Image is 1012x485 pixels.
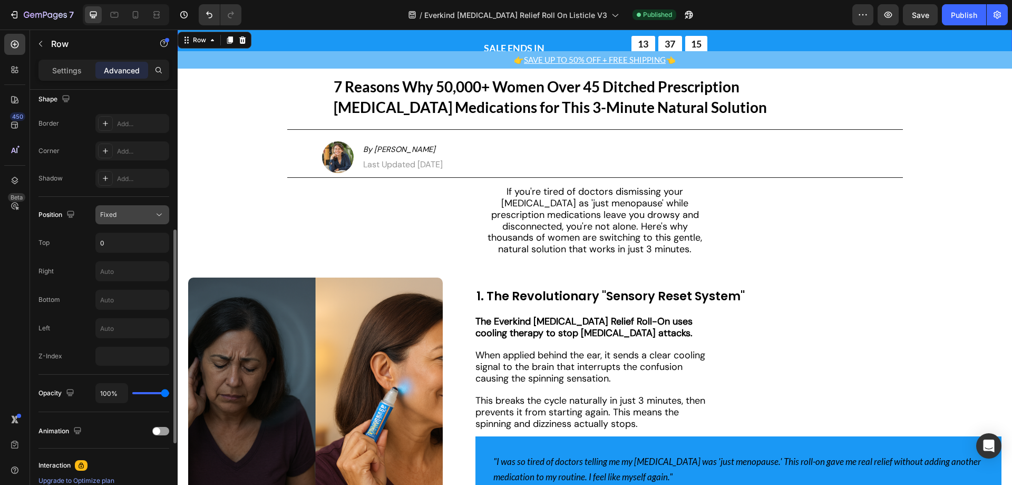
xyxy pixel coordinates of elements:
div: Add... [117,174,167,184]
span: / [420,9,422,21]
div: Interaction [38,461,71,470]
div: Corner [38,146,60,156]
div: Add... [117,147,167,156]
div: Open Intercom Messenger [976,433,1001,459]
button: Save [903,4,938,25]
div: Beta [8,193,25,202]
span: When applied behind the ear, it sends a clear cooling signal to the brain that interrupts the con... [298,319,528,355]
div: Left [38,324,50,333]
div: Publish [951,9,977,21]
i: "I was so tired of doctors telling me my [MEDICAL_DATA] was 'just menopause.' This roll-on gave m... [316,426,803,453]
strong: The Everkind [MEDICAL_DATA] Relief Roll-On uses cooling therapy to stop [MEDICAL_DATA] attacks. [298,286,515,310]
div: Position [38,208,77,222]
input: Auto [96,290,169,309]
div: Undo/Redo [199,4,241,25]
div: 450 [10,112,25,121]
div: Z-Index [38,351,62,361]
p: Advanced [104,65,140,76]
input: Auto [96,384,128,403]
input: Auto [96,319,169,338]
input: Auto [96,233,169,252]
p: Settings [52,65,82,76]
div: Opacity [38,386,76,401]
button: Publish [942,4,986,25]
span: Published [643,10,672,20]
div: Shadow [38,174,63,183]
div: Bottom [38,295,60,305]
button: Fixed [95,205,169,224]
span: Save [912,11,929,20]
span: This breaks the cycle naturally in just 3 minutes, then prevents it from starting again. This mea... [298,365,528,401]
div: Animation [38,424,84,439]
div: Border [38,119,59,128]
strong: 1. The Revolutionary "Sensory Reset System" [299,258,567,275]
p: Last Updated [DATE] [186,130,265,141]
span: If you're tired of doctors dismissing your [MEDICAL_DATA] as 'just menopause' while prescription ... [310,156,524,226]
div: Right [38,267,54,276]
p: Row [51,37,141,50]
span: Fixed [100,211,116,218]
button: 7 [4,4,79,25]
span: Everkind [MEDICAL_DATA] Relief Roll On Listicle V3 [424,9,607,21]
i: By [PERSON_NAME] [186,115,258,125]
div: Add... [117,119,167,129]
p: 7 [69,8,74,21]
iframe: Design area [178,30,1012,485]
div: Top [38,238,50,248]
input: Auto [96,262,169,281]
div: Shape [38,92,72,107]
